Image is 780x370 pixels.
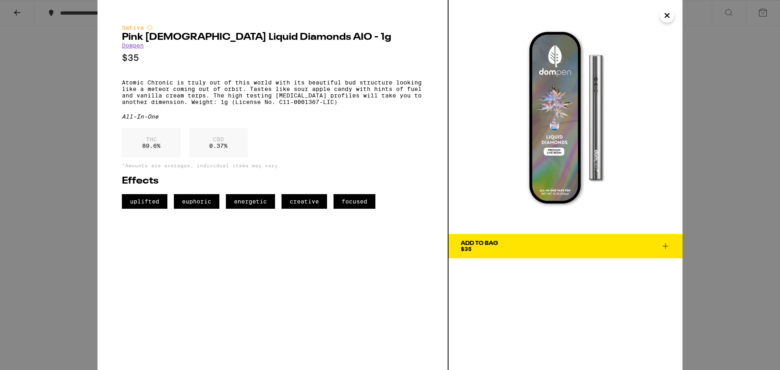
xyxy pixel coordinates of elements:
[122,53,423,63] p: $35
[122,194,167,209] span: uplifted
[122,32,423,42] h2: Pink [DEMOGRAPHIC_DATA] Liquid Diamonds AIO - 1g
[174,194,219,209] span: euphoric
[189,128,248,157] div: 0.37 %
[660,8,674,23] button: Close
[282,194,327,209] span: creative
[122,163,423,168] p: *Amounts are averages, individual items may vary.
[209,136,227,143] p: CBD
[122,79,423,105] p: Atomic Chronic is truly out of this world with its beautiful bud structure looking like a meteor ...
[461,246,472,252] span: $35
[122,113,423,120] div: All-In-One
[122,24,423,31] div: Sativa
[142,136,160,143] p: THC
[122,176,423,186] h2: Effects
[226,194,275,209] span: energetic
[147,24,153,31] img: sativaColor.svg
[5,6,58,12] span: Hi. Need any help?
[122,128,181,157] div: 89.6 %
[122,42,144,49] a: Dompen
[461,240,498,246] div: Add To Bag
[448,234,682,258] button: Add To Bag$35
[334,194,375,209] span: focused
